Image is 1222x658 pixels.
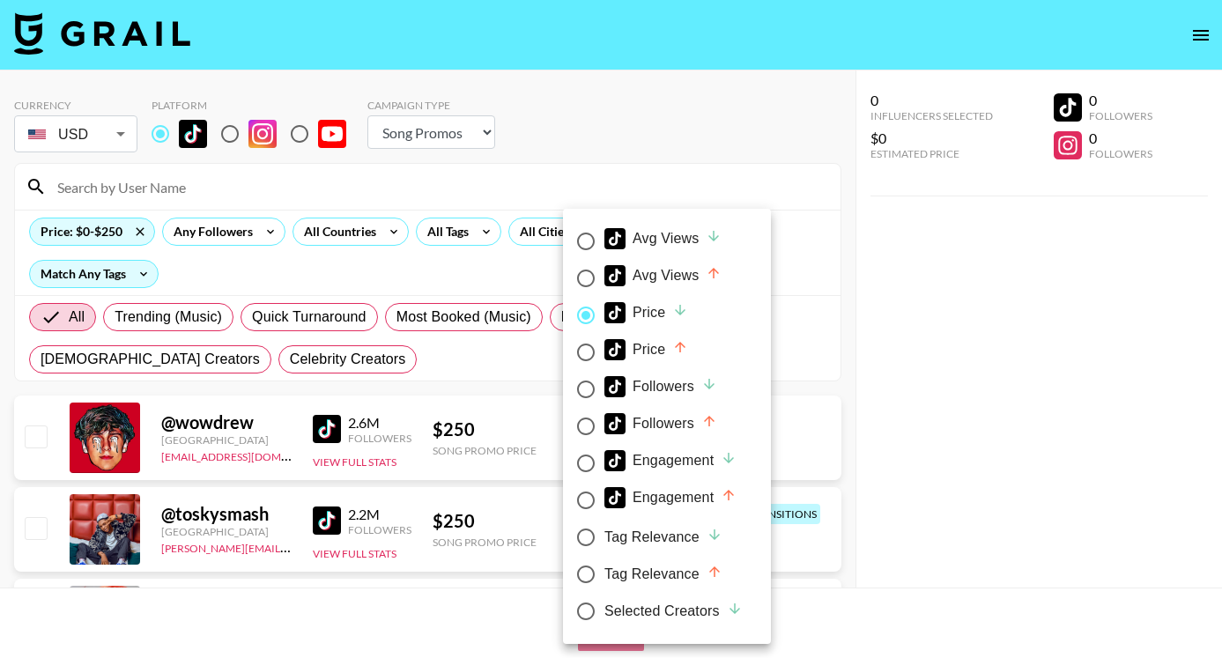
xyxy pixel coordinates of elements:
[604,339,688,360] div: Price
[1134,570,1201,637] iframe: Drift Widget Chat Controller
[604,527,722,548] div: Tag Relevance
[604,601,743,622] div: Selected Creators
[604,376,717,397] div: Followers
[604,265,722,286] div: Avg Views
[604,228,722,249] div: Avg Views
[604,450,737,471] div: Engagement
[604,564,722,585] div: Tag Relevance
[604,487,737,508] div: Engagement
[604,302,688,323] div: Price
[604,413,717,434] div: Followers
